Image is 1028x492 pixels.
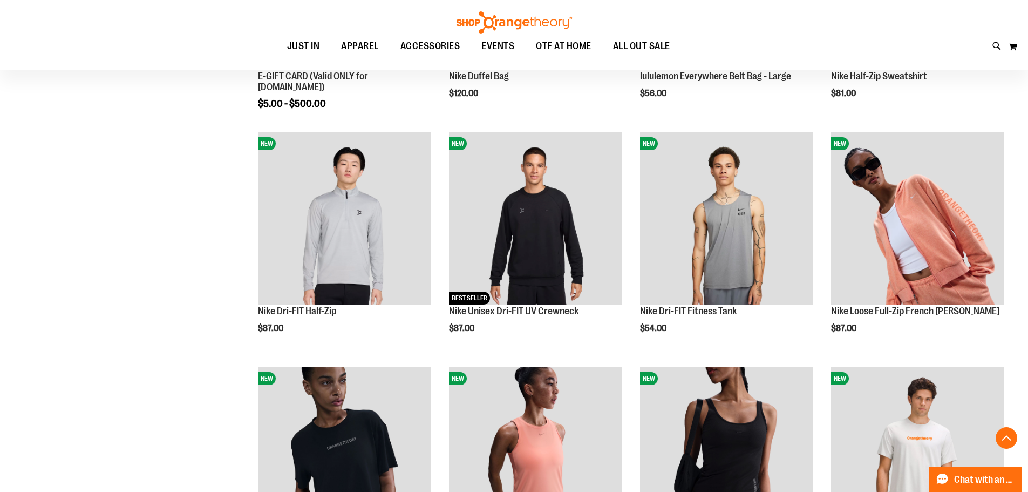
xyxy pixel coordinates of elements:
[954,475,1015,485] span: Chat with an Expert
[444,126,627,361] div: product
[449,132,622,305] img: Nike Unisex Dri-FIT UV Crewneck
[449,89,480,98] span: $120.00
[258,323,285,333] span: $87.00
[258,132,431,305] img: Nike Dri-FIT Half-Zip
[831,372,849,385] span: NEW
[341,34,379,58] span: APPAREL
[640,306,737,316] a: Nike Dri-FIT Fitness Tank
[449,372,467,385] span: NEW
[449,137,467,150] span: NEW
[536,34,591,58] span: OTF AT HOME
[287,34,320,58] span: JUST IN
[640,132,813,305] img: Nike Dri-FIT Fitness Tank
[449,306,578,316] a: Nike Unisex Dri-FIT UV Crewneck
[455,11,574,34] img: Shop Orangetheory
[640,89,668,98] span: $56.00
[449,292,490,305] span: BEST SELLER
[831,71,927,82] a: Nike Half-Zip Sweatshirt
[449,323,476,333] span: $87.00
[481,34,514,58] span: EVENTS
[258,137,276,150] span: NEW
[831,306,999,316] a: Nike Loose Full-Zip French [PERSON_NAME]
[640,323,668,333] span: $54.00
[929,467,1022,492] button: Chat with an Expert
[258,306,336,316] a: Nike Dri-FIT Half-Zip
[258,71,368,92] a: E-GIFT CARD (Valid ONLY for [DOMAIN_NAME])
[826,126,1009,361] div: product
[831,132,1004,306] a: Nike Loose Full-Zip French Terry HoodieNEW
[258,372,276,385] span: NEW
[635,126,818,361] div: product
[831,132,1004,305] img: Nike Loose Full-Zip French Terry Hoodie
[640,71,791,82] a: lululemon Everywhere Belt Bag - Large
[253,126,436,361] div: product
[449,71,509,82] a: Nike Duffel Bag
[831,137,849,150] span: NEW
[996,427,1017,449] button: Back To Top
[258,132,431,306] a: Nike Dri-FIT Half-ZipNEW
[640,372,658,385] span: NEW
[640,137,658,150] span: NEW
[449,132,622,306] a: Nike Unisex Dri-FIT UV CrewneckNEWBEST SELLER
[640,132,813,306] a: Nike Dri-FIT Fitness TankNEW
[831,89,857,98] span: $81.00
[258,98,326,109] span: $5.00 - $500.00
[400,34,460,58] span: ACCESSORIES
[831,323,858,333] span: $87.00
[613,34,670,58] span: ALL OUT SALE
